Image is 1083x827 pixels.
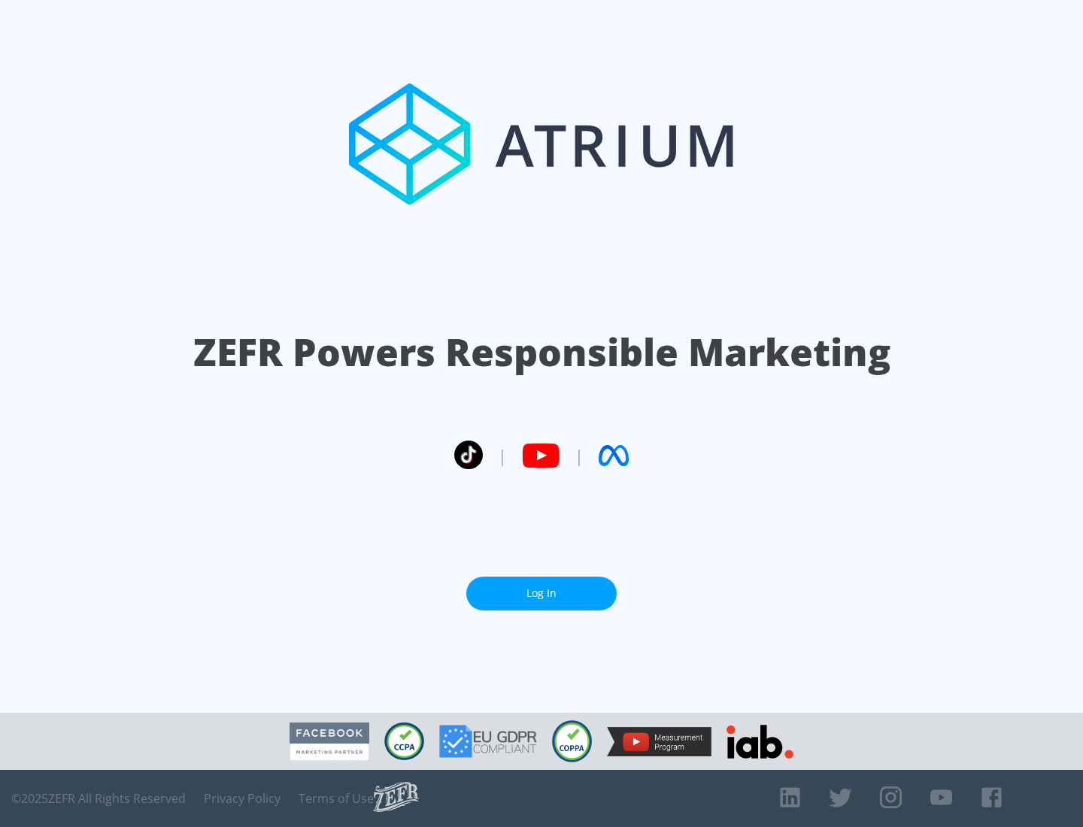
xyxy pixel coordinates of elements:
span: | [498,444,507,467]
a: Privacy Policy [204,791,281,806]
img: COPPA Compliant [552,720,592,762]
img: GDPR Compliant [439,725,537,758]
a: Log In [466,577,617,610]
img: Facebook Marketing Partner [290,722,369,761]
a: Terms of Use [299,791,374,806]
img: IAB [727,725,793,759]
span: | [575,444,584,467]
span: © 2025 ZEFR All Rights Reserved [11,791,186,806]
h1: ZEFR Powers Responsible Marketing [193,326,890,378]
img: YouTube Measurement Program [607,727,711,756]
img: CCPA Compliant [384,722,424,760]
